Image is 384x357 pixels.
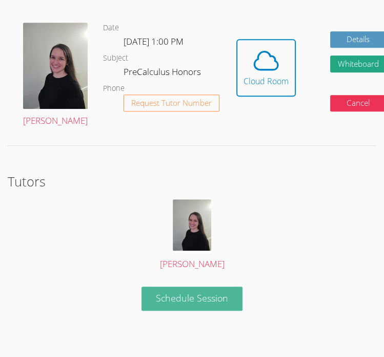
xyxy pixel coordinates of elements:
[173,199,211,251] img: avatar.png
[23,23,88,128] a: [PERSON_NAME]
[103,22,119,34] dt: Date
[15,199,369,272] a: [PERSON_NAME]
[236,39,296,97] button: Cloud Room
[23,23,88,109] img: avatar.png
[124,65,203,82] dd: PreCalculus Honors
[124,95,219,111] button: Request Tutor Number
[103,82,125,95] dt: Phone
[142,287,242,311] a: Schedule Session
[124,35,184,47] span: [DATE] 1:00 PM
[131,99,212,107] span: Request Tutor Number
[244,75,289,87] div: Cloud Room
[103,52,128,65] dt: Subject
[160,258,225,270] span: [PERSON_NAME]
[8,172,376,191] h2: Tutors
